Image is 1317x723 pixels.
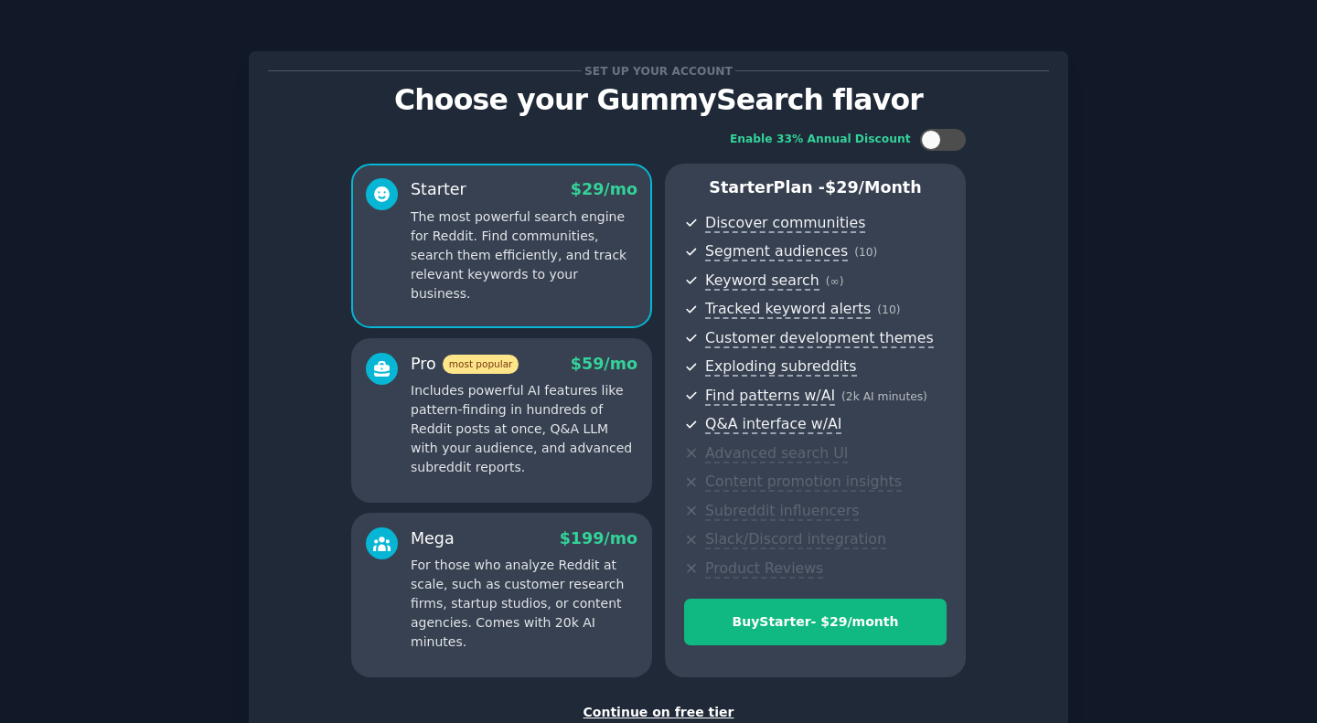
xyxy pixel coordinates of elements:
[571,355,637,373] span: $ 59 /mo
[582,61,736,80] span: Set up your account
[705,387,835,406] span: Find patterns w/AI
[705,415,841,434] span: Q&A interface w/AI
[705,242,848,261] span: Segment audiences
[684,176,947,199] p: Starter Plan -
[705,300,871,319] span: Tracked keyword alerts
[684,599,947,645] button: BuyStarter- $29/month
[411,556,637,652] p: For those who analyze Reddit at scale, such as customer research firms, startup studios, or conte...
[685,612,946,632] div: Buy Starter - $ 29 /month
[854,246,877,259] span: ( 10 )
[705,357,856,377] span: Exploding subreddits
[268,84,1049,116] p: Choose your GummySearch flavor
[730,132,911,148] div: Enable 33% Annual Discount
[877,303,900,316] span: ( 10 )
[411,207,637,303] p: The most powerful search engine for Reddit. Find communities, search them efficiently, and track ...
[705,329,934,348] span: Customer development themes
[705,530,886,549] span: Slack/Discord integration
[841,390,927,403] span: ( 2k AI minutes )
[560,529,637,548] span: $ 199 /mo
[443,355,519,374] span: most popular
[411,178,466,201] div: Starter
[705,559,823,579] span: Product Reviews
[411,527,455,550] div: Mega
[705,444,848,463] span: Advanced search UI
[705,473,902,492] span: Content promotion insights
[705,502,859,521] span: Subreddit influencers
[268,703,1049,722] div: Continue on free tier
[705,271,819,291] span: Keyword search
[571,180,637,198] span: $ 29 /mo
[825,178,922,197] span: $ 29 /month
[705,214,865,233] span: Discover communities
[411,353,519,376] div: Pro
[411,381,637,477] p: Includes powerful AI features like pattern-finding in hundreds of Reddit posts at once, Q&A LLM w...
[826,275,844,288] span: ( ∞ )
